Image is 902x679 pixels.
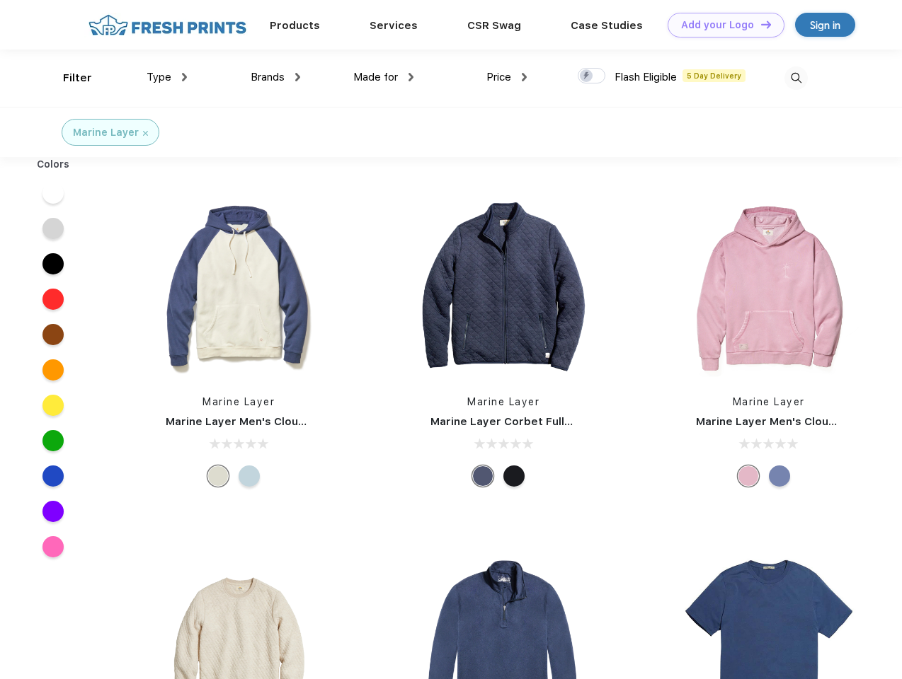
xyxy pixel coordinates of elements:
img: filter_cancel.svg [143,131,148,136]
img: fo%20logo%202.webp [84,13,251,37]
span: Type [147,71,171,83]
div: Add your Logo [681,19,754,31]
img: DT [761,21,771,28]
a: Marine Layer [467,396,540,407]
img: func=resize&h=266 [144,192,333,381]
div: Navy [472,465,493,487]
div: Marine Layer [73,125,139,140]
div: Vintage Indigo [769,465,790,487]
div: Colors [26,157,81,172]
span: 5 Day Delivery [683,69,746,82]
img: dropdown.png [522,73,527,81]
img: desktop_search.svg [784,66,808,90]
div: Sign in [810,17,840,33]
span: Flash Eligible [615,71,677,83]
div: Navy/Cream [207,465,229,487]
span: Price [486,71,511,83]
a: Services [370,19,418,32]
img: dropdown.png [409,73,413,81]
img: dropdown.png [295,73,300,81]
div: Black [503,465,525,487]
span: Brands [251,71,285,83]
img: func=resize&h=266 [409,192,598,381]
img: dropdown.png [182,73,187,81]
a: CSR Swag [467,19,521,32]
a: Sign in [795,13,855,37]
div: Cool Ombre [239,465,260,487]
div: Filter [63,70,92,86]
img: func=resize&h=266 [675,192,863,381]
a: Marine Layer [733,396,805,407]
div: Lilas [738,465,759,487]
span: Made for [353,71,398,83]
a: Products [270,19,320,32]
a: Marine Layer [202,396,275,407]
a: Marine Layer Men's Cloud 9 Fleece Hoodie [166,415,396,428]
a: Marine Layer Corbet Full-Zip Jacket [430,415,627,428]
